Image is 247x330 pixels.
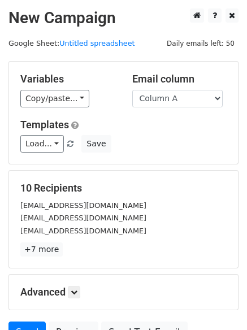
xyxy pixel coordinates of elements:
[81,135,111,153] button: Save
[190,276,247,330] iframe: Chat Widget
[59,39,135,47] a: Untitled spreadsheet
[163,39,239,47] a: Daily emails left: 50
[20,286,227,298] h5: Advanced
[20,227,146,235] small: [EMAIL_ADDRESS][DOMAIN_NAME]
[20,73,115,85] h5: Variables
[8,39,135,47] small: Google Sheet:
[20,214,146,222] small: [EMAIL_ADDRESS][DOMAIN_NAME]
[20,201,146,210] small: [EMAIL_ADDRESS][DOMAIN_NAME]
[20,135,64,153] a: Load...
[132,73,227,85] h5: Email column
[20,119,69,131] a: Templates
[20,182,227,194] h5: 10 Recipients
[20,242,63,257] a: +7 more
[8,8,239,28] h2: New Campaign
[20,90,89,107] a: Copy/paste...
[163,37,239,50] span: Daily emails left: 50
